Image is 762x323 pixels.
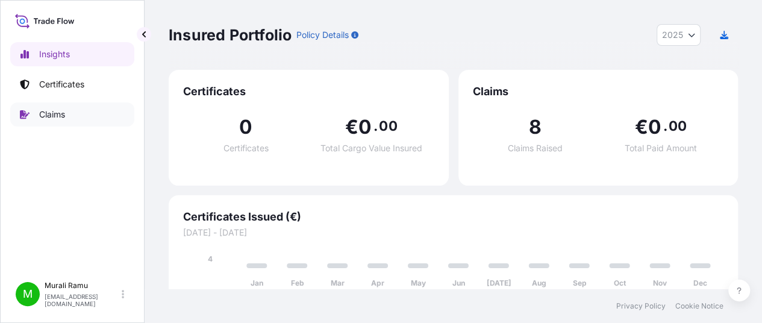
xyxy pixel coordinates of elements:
tspan: Jun [452,278,465,287]
a: Cookie Notice [675,301,723,311]
span: Certificates Issued (€) [183,210,723,224]
tspan: Jan [251,278,263,287]
span: € [635,118,648,137]
tspan: Aug [532,278,546,287]
span: 00 [379,121,397,131]
p: Murali Ramu [45,281,119,290]
span: 8 [529,118,542,137]
tspan: May [411,278,426,287]
span: Total Cargo Value Insured [320,144,422,152]
span: . [373,121,378,131]
span: [DATE] - [DATE] [183,227,723,239]
span: M [23,288,33,300]
p: Insights [39,48,70,60]
span: Claims Raised [508,144,563,152]
tspan: Feb [290,278,304,287]
span: 0 [358,118,372,137]
p: Insured Portfolio [169,25,292,45]
a: Certificates [10,72,134,96]
tspan: Mar [331,278,345,287]
tspan: Dec [693,278,707,287]
p: Certificates [39,78,84,90]
p: [EMAIL_ADDRESS][DOMAIN_NAME] [45,293,119,307]
p: Policy Details [296,29,349,41]
span: Claims [473,84,724,99]
tspan: Oct [614,278,626,287]
tspan: [DATE] [486,278,511,287]
span: 0 [648,118,661,137]
span: € [345,118,358,137]
button: Year Selector [657,24,701,46]
tspan: 4 [208,254,213,263]
tspan: Nov [653,278,667,287]
a: Claims [10,102,134,127]
span: . [663,121,667,131]
span: Certificates [223,144,269,152]
a: Privacy Policy [616,301,666,311]
span: 0 [239,118,252,137]
span: 00 [669,121,687,131]
tspan: Sep [572,278,586,287]
tspan: Apr [371,278,384,287]
span: Total Paid Amount [625,144,697,152]
span: Certificates [183,84,434,99]
span: 2025 [662,29,683,41]
a: Insights [10,42,134,66]
p: Claims [39,108,65,121]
